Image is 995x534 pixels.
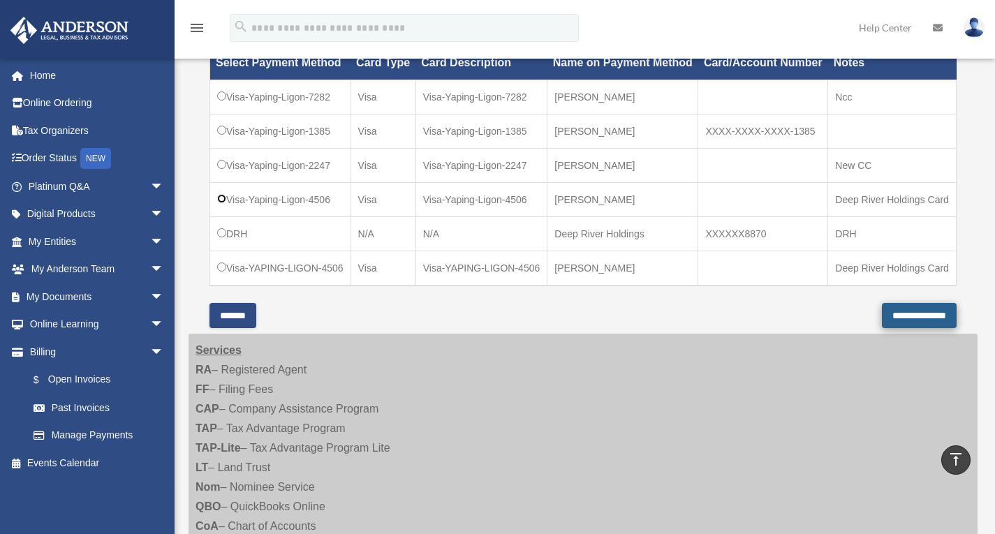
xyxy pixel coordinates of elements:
[20,394,178,422] a: Past Invoices
[10,283,185,311] a: My Documentsarrow_drop_down
[415,217,547,251] td: N/A
[196,403,219,415] strong: CAP
[20,422,178,450] a: Manage Payments
[10,61,185,89] a: Home
[150,311,178,339] span: arrow_drop_down
[828,80,957,114] td: Ncc
[189,24,205,36] a: menu
[698,46,828,80] th: Card/Account Number
[828,46,957,80] th: Notes
[547,251,698,286] td: [PERSON_NAME]
[964,17,985,38] img: User Pic
[210,114,351,149] td: Visa-Yaping-Ligon-1385
[351,80,415,114] td: Visa
[351,251,415,286] td: Visa
[150,200,178,229] span: arrow_drop_down
[210,183,351,217] td: Visa-Yaping-Ligon-4506
[150,172,178,201] span: arrow_drop_down
[80,148,111,169] div: NEW
[10,117,185,144] a: Tax Organizers
[196,364,212,376] strong: RA
[150,283,178,311] span: arrow_drop_down
[828,251,957,286] td: Deep River Holdings Card
[351,217,415,251] td: N/A
[10,228,185,255] a: My Entitiesarrow_drop_down
[189,20,205,36] i: menu
[196,442,241,454] strong: TAP-Lite
[547,46,698,80] th: Name on Payment Method
[10,255,185,283] a: My Anderson Teamarrow_drop_down
[210,217,351,251] td: DRH
[233,19,249,34] i: search
[351,183,415,217] td: Visa
[196,383,209,395] strong: FF
[547,149,698,183] td: [PERSON_NAME]
[196,520,219,532] strong: CoA
[698,217,828,251] td: XXXXXX8870
[351,149,415,183] td: Visa
[351,114,415,149] td: Visa
[10,89,185,117] a: Online Ordering
[948,451,964,468] i: vertical_align_top
[210,80,351,114] td: Visa-Yaping-Ligon-7282
[547,183,698,217] td: [PERSON_NAME]
[547,217,698,251] td: Deep River Holdings
[828,183,957,217] td: Deep River Holdings Card
[196,461,208,473] strong: LT
[20,366,171,394] a: $Open Invoices
[10,172,185,200] a: Platinum Q&Aarrow_drop_down
[415,183,547,217] td: Visa-Yaping-Ligon-4506
[196,422,217,434] strong: TAP
[196,344,242,356] strong: Services
[196,481,221,493] strong: Nom
[210,149,351,183] td: Visa-Yaping-Ligon-2247
[6,17,133,44] img: Anderson Advisors Platinum Portal
[10,311,185,339] a: Online Learningarrow_drop_down
[415,46,547,80] th: Card Description
[150,228,178,256] span: arrow_drop_down
[547,114,698,149] td: [PERSON_NAME]
[351,46,415,80] th: Card Type
[10,200,185,228] a: Digital Productsarrow_drop_down
[10,449,185,477] a: Events Calendar
[210,251,351,286] td: Visa-YAPING-LIGON-4506
[828,217,957,251] td: DRH
[941,445,971,475] a: vertical_align_top
[547,80,698,114] td: [PERSON_NAME]
[150,338,178,366] span: arrow_drop_down
[41,371,48,389] span: $
[415,149,547,183] td: Visa-Yaping-Ligon-2247
[10,144,185,173] a: Order StatusNEW
[196,500,221,512] strong: QBO
[415,251,547,286] td: Visa-YAPING-LIGON-4506
[10,338,178,366] a: Billingarrow_drop_down
[698,114,828,149] td: XXXX-XXXX-XXXX-1385
[210,46,351,80] th: Select Payment Method
[828,149,957,183] td: New CC
[150,255,178,284] span: arrow_drop_down
[415,80,547,114] td: Visa-Yaping-Ligon-7282
[415,114,547,149] td: Visa-Yaping-Ligon-1385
